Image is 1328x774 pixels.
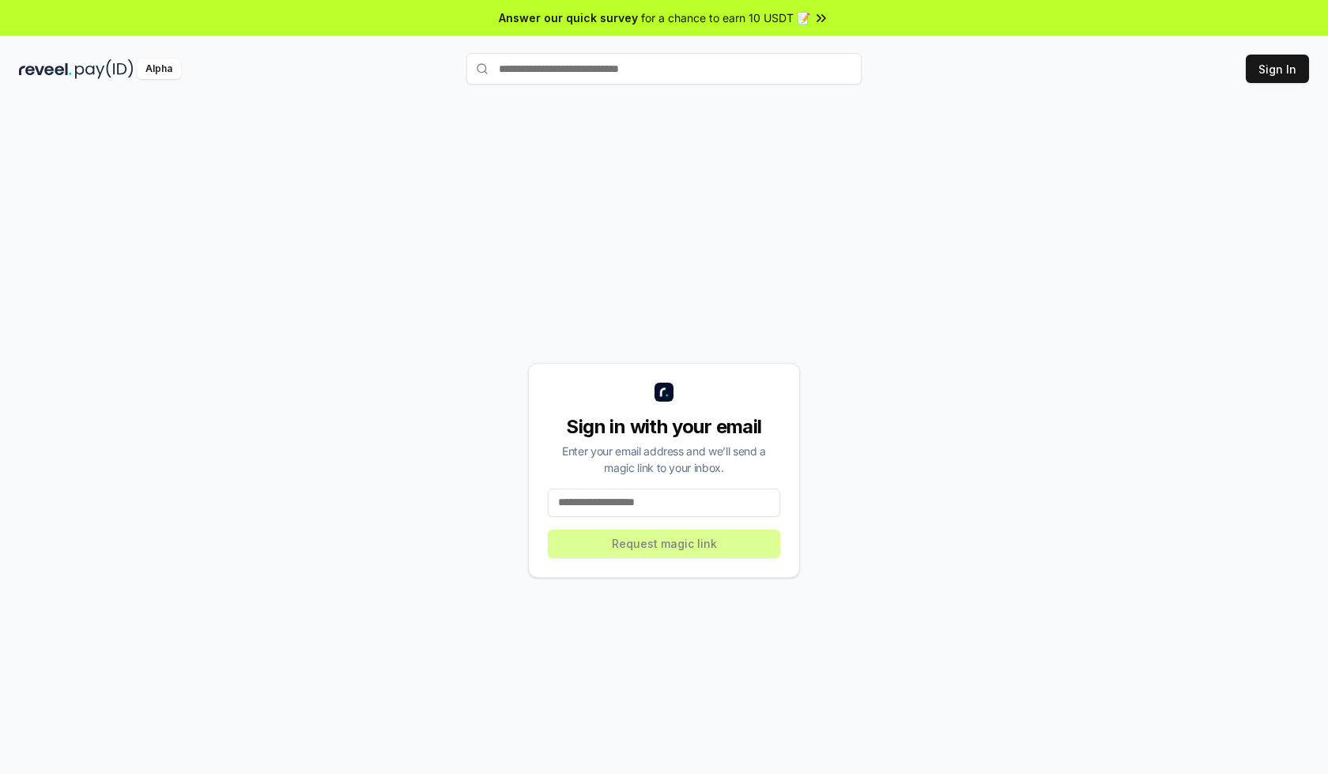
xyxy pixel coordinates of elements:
[75,59,134,79] img: pay_id
[548,443,780,476] div: Enter your email address and we’ll send a magic link to your inbox.
[655,383,673,402] img: logo_small
[137,59,181,79] div: Alpha
[1246,55,1309,83] button: Sign In
[548,414,780,440] div: Sign in with your email
[19,59,72,79] img: reveel_dark
[641,9,810,26] span: for a chance to earn 10 USDT 📝
[499,9,638,26] span: Answer our quick survey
